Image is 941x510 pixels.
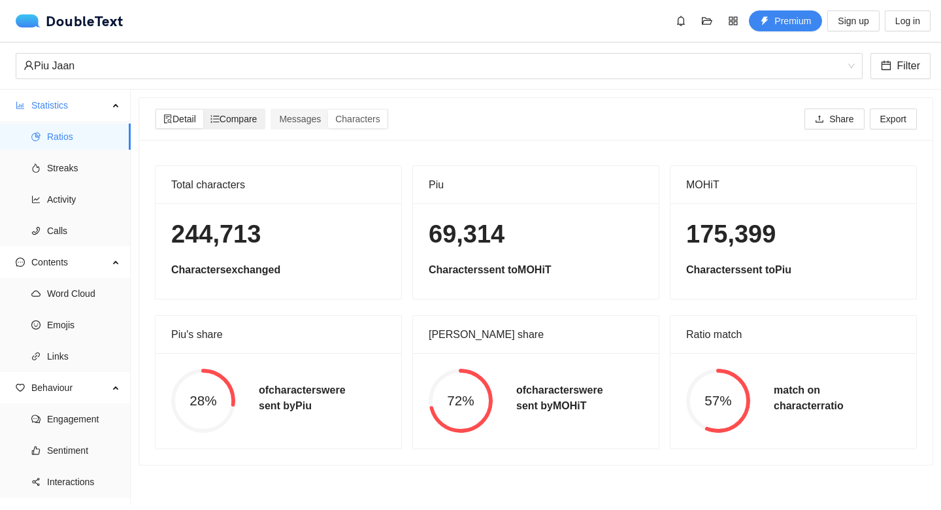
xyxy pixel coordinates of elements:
h1: 175,399 [686,219,900,250]
span: Emojis [47,312,120,338]
span: phone [31,226,41,235]
span: Streaks [47,155,120,181]
span: file-search [163,114,173,124]
button: Export [870,109,917,129]
button: Log in [885,10,931,31]
div: DoubleText [16,14,124,27]
span: Export [880,112,906,126]
div: MOHiT [686,166,900,203]
span: Ratios [47,124,120,150]
span: Interactions [47,469,120,495]
span: 57% [686,394,750,408]
span: fire [31,163,41,173]
button: thunderboltPremium [749,10,822,31]
h5: Characters sent to Piu [686,262,900,278]
span: Log in [895,14,920,28]
span: folder-open [697,16,717,26]
span: Premium [774,14,811,28]
span: Sentiment [47,437,120,464]
div: Total characters [171,166,386,203]
div: Piu's share [171,316,386,353]
span: bell [671,16,691,26]
h5: match on character ratio [774,382,844,414]
span: bar-chart [16,101,25,110]
span: user [24,60,34,71]
h1: 244,713 [171,219,386,250]
span: upload [815,114,824,125]
button: uploadShare [804,109,864,129]
span: smile [31,320,41,330]
span: Share [829,112,853,126]
span: cloud [31,289,41,298]
span: Compare [210,114,257,124]
h5: of characters were sent by MOHiT [516,382,603,414]
span: Calls [47,218,120,244]
span: link [31,352,41,361]
img: logo [16,14,46,27]
span: Contents [31,249,108,275]
h1: 69,314 [429,219,643,250]
span: Piu Jaan [24,54,855,78]
div: Piu Jaan [24,54,843,78]
span: 28% [171,394,235,408]
button: folder-open [697,10,718,31]
span: comment [31,415,41,424]
button: appstore [723,10,744,31]
a: logoDoubleText [16,14,124,27]
span: Word Cloud [47,280,120,307]
span: heart [16,383,25,392]
span: appstore [723,16,743,26]
div: Piu [429,166,643,203]
span: ordered-list [210,114,220,124]
h5: Characters exchanged [171,262,386,278]
span: Links [47,343,120,369]
span: line-chart [31,195,41,204]
span: Statistics [31,92,108,118]
span: Activity [47,186,120,212]
h5: Characters sent to MOHiT [429,262,643,278]
span: Characters [335,114,380,124]
span: like [31,446,41,455]
span: Detail [163,114,196,124]
h5: of characters were sent by Piu [259,382,346,414]
button: calendarFilter [870,53,931,79]
span: Engagement [47,406,120,432]
span: thunderbolt [760,16,769,27]
span: share-alt [31,477,41,486]
span: pie-chart [31,132,41,141]
div: [PERSON_NAME] share [429,316,643,353]
span: Messages [279,114,321,124]
div: Ratio match [686,316,900,353]
span: Filter [897,58,920,74]
button: Sign up [827,10,879,31]
button: bell [670,10,691,31]
span: message [16,258,25,267]
span: Behaviour [31,375,108,401]
span: calendar [881,60,891,73]
span: 72% [429,394,493,408]
span: Sign up [838,14,868,28]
